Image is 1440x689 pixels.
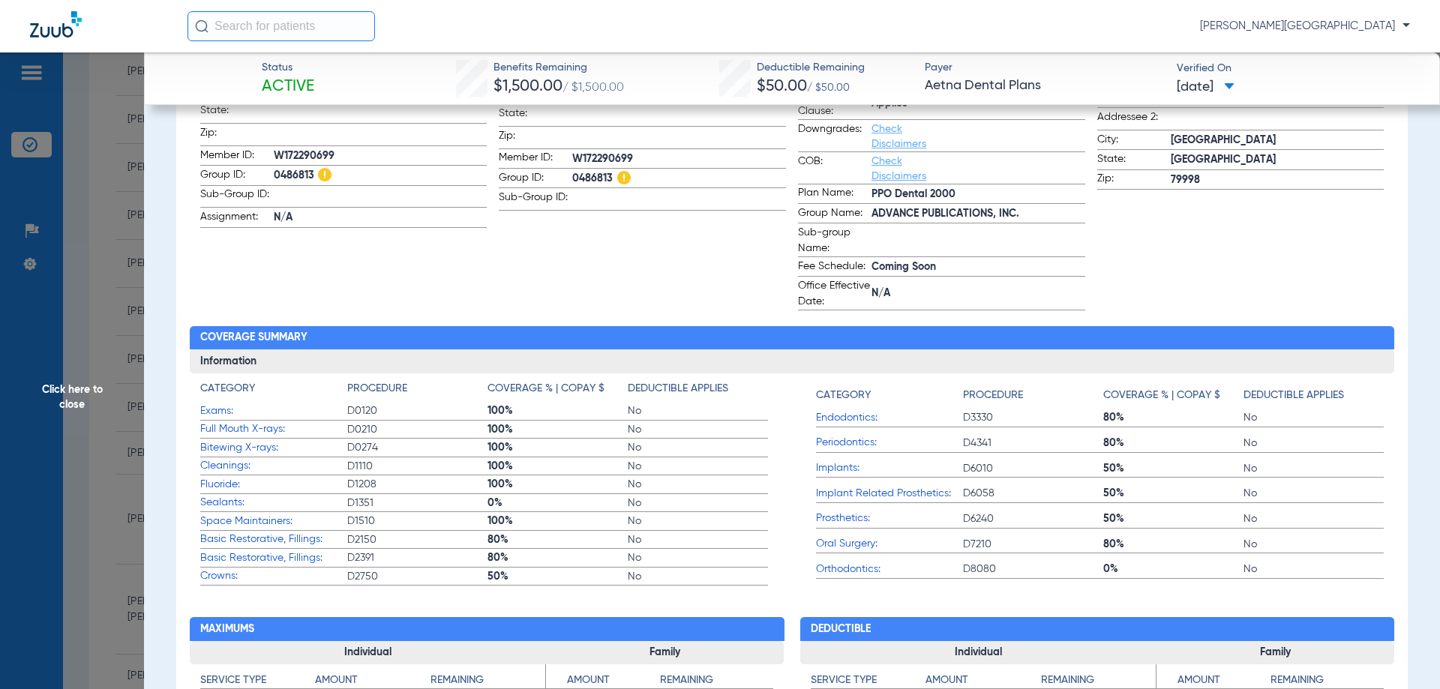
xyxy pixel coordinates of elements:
a: Check Disclaimers [871,124,926,149]
span: D2150 [347,532,487,547]
span: No [1243,537,1384,552]
span: No [628,477,768,492]
span: No [628,440,768,455]
span: 100% [487,403,628,418]
h4: Category [816,388,871,403]
span: 100% [487,422,628,437]
span: D1208 [347,477,487,492]
span: Status [262,60,314,76]
span: Plan Name: [798,185,871,203]
img: Zuub Logo [30,11,82,37]
span: Group ID: [200,167,274,185]
span: 50% [1103,511,1243,526]
a: Check Disclaimers [871,156,926,181]
span: Zip: [200,125,274,145]
span: W172290699 [274,148,487,164]
span: No [1243,511,1384,526]
span: No [628,532,768,547]
h2: Coverage Summary [190,326,1395,350]
h4: Remaining [1041,673,1156,689]
span: Basic Restorative, Fillings: [200,532,347,547]
span: D6240 [963,511,1103,526]
span: [DATE] [1177,78,1234,97]
span: Verified On [1177,61,1416,76]
span: 100% [487,459,628,474]
span: Assignment: [200,209,274,227]
span: Bitewing X-rays: [200,440,347,456]
span: / $1,500.00 [562,82,624,94]
span: No [628,496,768,511]
h3: Individual [190,641,547,665]
span: Exams: [200,403,347,419]
span: Aetna Dental Plans [925,76,1164,95]
span: / $50.00 [807,82,850,93]
span: No [1243,562,1384,577]
h4: Service Type [811,673,926,689]
span: D0120 [347,403,487,418]
span: N/A [274,210,487,226]
span: Zip: [499,128,572,148]
span: 79998 [1171,172,1384,188]
span: Group Name: [798,205,871,223]
h3: Family [546,641,784,665]
span: D2391 [347,550,487,565]
span: No [628,569,768,584]
span: 100% [487,440,628,455]
span: Periodontics: [816,435,963,451]
span: 0486813 [274,168,487,184]
span: Sub-Group ID: [200,187,274,207]
span: No [1243,436,1384,451]
span: 100% [487,477,628,492]
app-breakdown-title: Category [816,381,963,409]
span: No [628,459,768,474]
span: Office Effective Date: [798,278,871,310]
span: 80% [1103,436,1243,451]
h4: Procedure [347,381,407,397]
span: Fee Schedule: [798,259,871,277]
span: No [628,422,768,437]
span: No [628,403,768,418]
span: D1510 [347,514,487,529]
h4: Deductible Applies [1243,388,1344,403]
span: State: [499,106,572,126]
span: 0% [1103,562,1243,577]
span: 80% [487,550,628,565]
span: Implant Related Prosthetics: [816,486,963,502]
span: D0210 [347,422,487,437]
h2: Deductible [800,617,1395,641]
span: Oral Surgery: [816,536,963,552]
span: COB: [798,154,871,184]
span: D2750 [347,569,487,584]
h4: Coverage % | Copay $ [1103,388,1220,403]
span: D1110 [347,459,487,474]
h4: Remaining [660,673,774,689]
span: Prosthetics: [816,511,963,526]
span: [PERSON_NAME][GEOGRAPHIC_DATA] [1200,19,1410,34]
h4: Amount [315,673,430,689]
span: Member ID: [200,148,274,166]
span: Zip: [1097,171,1171,189]
h3: Family [1156,641,1394,665]
span: Deductible Remaining [757,60,865,76]
img: Search Icon [195,19,208,33]
iframe: Chat Widget [1365,617,1440,689]
span: Cleanings: [200,458,347,474]
span: Benefits Remaining [493,60,624,76]
span: Payer [925,60,1164,76]
span: 0486813 [572,171,786,187]
span: 50% [1103,486,1243,501]
span: 50% [487,569,628,584]
h3: Individual [800,641,1157,665]
span: State: [200,103,274,123]
app-breakdown-title: Deductible Applies [628,381,768,402]
span: D0274 [347,440,487,455]
app-breakdown-title: Deductible Applies [1243,381,1384,409]
span: Sub-group Name: [798,225,871,256]
span: ADVANCE PUBLICATIONS, INC. [871,206,1085,222]
h4: Remaining [1270,673,1384,689]
h2: Maximums [190,617,784,641]
span: No [628,550,768,565]
span: Fluoride: [200,477,347,493]
span: 100% [487,514,628,529]
span: Coming Soon [871,259,1085,275]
